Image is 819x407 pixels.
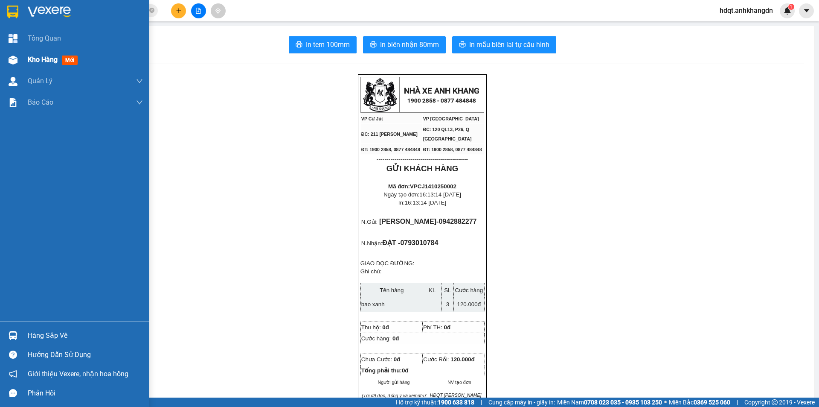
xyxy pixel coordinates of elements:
[62,56,78,65] span: mới
[423,324,442,331] span: Phí TH:
[7,6,18,18] img: logo-vxr
[386,164,458,173] strong: GỬI KHÁCH HÀNG
[9,98,17,107] img: solution-icon
[306,39,350,50] span: In tem 100mm
[363,78,397,112] img: logo
[429,287,436,293] span: KL
[584,399,662,406] strong: 0708 023 035 - 0935 103 250
[455,287,483,293] span: Cước hàng
[378,380,410,385] span: Người gửi hàng
[149,8,154,13] span: close-circle
[28,97,53,108] span: Báo cáo
[400,239,438,246] span: 0793010784
[803,7,810,15] span: caret-down
[379,218,436,225] span: [PERSON_NAME]
[392,335,399,342] span: 0đ
[382,239,438,246] span: ĐẠT -
[59,36,113,64] li: VP VP [GEOGRAPHIC_DATA]
[9,351,17,359] span: question-circle
[361,116,383,121] span: VP Cư Jút
[9,56,17,64] img: warehouse-icon
[398,199,446,206] span: In:
[211,3,226,18] button: aim
[459,41,466,49] span: printer
[361,301,385,307] span: bao xanh
[790,4,793,10] span: 1
[444,287,451,293] span: SL
[9,389,17,397] span: message
[171,3,186,18] button: plus
[394,356,401,363] span: 0đ
[557,398,662,407] span: Miền Nam
[664,401,667,404] span: ⚪️
[9,34,17,43] img: dashboard-icon
[9,370,17,378] span: notification
[380,287,404,293] span: Tên hàng
[439,218,476,225] span: 0942882277
[694,399,730,406] strong: 0369 525 060
[404,86,479,96] strong: NHÀ XE ANH KHANG
[784,7,791,15] img: icon-new-feature
[423,116,479,121] span: VP [GEOGRAPHIC_DATA]
[361,147,420,152] span: ĐT: 1900 2858, 0877 484848
[788,4,794,10] sup: 1
[9,77,17,86] img: warehouse-icon
[362,393,418,398] em: (Tôi đã đọc, đồng ý và xem
[423,356,474,363] span: Cước Rồi:
[469,39,549,50] span: In mẫu biên lai tự cấu hình
[28,33,61,44] span: Tổng Quan
[4,36,59,46] li: VP VP Cư Jút
[452,36,556,53] button: printerIn mẫu biên lai tự cấu hình
[361,240,382,246] span: N.Nhận:
[28,76,52,86] span: Quản Lý
[9,331,17,340] img: warehouse-icon
[713,5,780,16] span: hdqt.anhkhangdn
[799,3,814,18] button: caret-down
[296,41,302,49] span: printer
[366,393,426,405] em: như đã ký, nội dung biên nhận)
[28,56,58,64] span: Kho hàng
[361,219,378,225] span: N.Gửi:
[360,268,382,275] span: Ghi chú:
[382,324,389,331] span: 0đ
[440,380,471,385] span: NV tạo đơn
[450,356,474,363] span: 120.000đ
[361,335,391,342] span: Cước hàng:
[4,4,124,20] li: [PERSON_NAME]
[360,260,414,266] span: GIAO DỌC ĐƯỜNG:
[436,218,476,225] span: -
[370,41,377,49] span: printer
[361,132,418,137] span: ĐC: 211 [PERSON_NAME]
[457,301,481,307] span: 120.000đ
[423,127,472,141] span: ĐC: 120 QL13, P26, Q [GEOGRAPHIC_DATA]
[136,99,143,106] span: down
[361,324,381,331] span: Thu hộ:
[149,7,154,15] span: close-circle
[289,36,357,53] button: printerIn tem 100mm
[4,47,10,53] span: environment
[4,4,34,34] img: logo.jpg
[383,191,461,198] span: Ngày tạo đơn:
[419,191,461,198] span: 16:13:14 [DATE]
[377,156,468,163] span: ----------------------------------------------
[737,398,738,407] span: |
[438,399,474,406] strong: 1900 633 818
[669,398,730,407] span: Miền Bắc
[361,356,400,363] span: Chưa Cước:
[176,8,182,14] span: plus
[407,97,476,104] strong: 1900 2858 - 0877 484848
[388,183,456,190] strong: Mã đơn:
[405,199,447,206] span: 16:13:14 [DATE]
[380,39,439,50] span: In biên nhận 80mm
[361,367,409,374] strong: Tổng phải thu:
[28,369,128,379] span: Giới thiệu Vexere, nhận hoa hồng
[28,329,143,342] div: Hàng sắp về
[444,324,451,331] span: 0đ
[195,8,201,14] span: file-add
[363,36,446,53] button: printerIn biên nhận 80mm
[488,398,555,407] span: Cung cấp máy in - giấy in:
[28,387,143,400] div: Phản hồi
[136,78,143,85] span: down
[423,147,482,152] span: ĐT: 1900 2858, 0877 484848
[481,398,482,407] span: |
